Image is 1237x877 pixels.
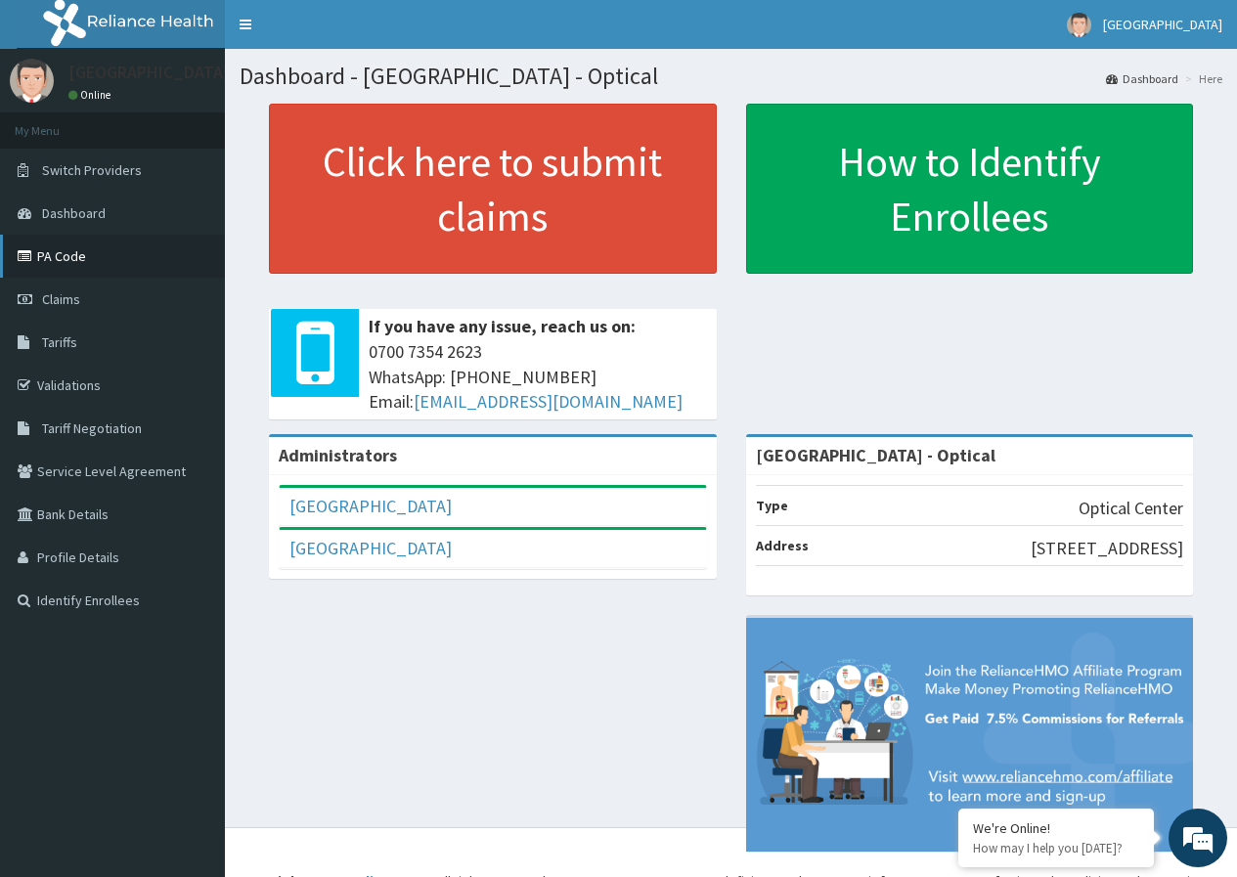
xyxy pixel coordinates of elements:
[240,64,1222,89] h1: Dashboard - [GEOGRAPHIC_DATA] - Optical
[10,59,54,103] img: User Image
[42,290,80,308] span: Claims
[746,104,1194,274] a: How to Identify Enrollees
[42,333,77,351] span: Tariffs
[746,618,1194,852] img: provider-team-banner.png
[756,444,995,466] strong: [GEOGRAPHIC_DATA] - Optical
[1079,496,1183,521] p: Optical Center
[1031,536,1183,561] p: [STREET_ADDRESS]
[1103,16,1222,33] span: [GEOGRAPHIC_DATA]
[414,390,683,413] a: [EMAIL_ADDRESS][DOMAIN_NAME]
[289,537,452,559] a: [GEOGRAPHIC_DATA]
[42,204,106,222] span: Dashboard
[68,64,230,81] p: [GEOGRAPHIC_DATA]
[42,419,142,437] span: Tariff Negotiation
[369,315,636,337] b: If you have any issue, reach us on:
[973,840,1139,856] p: How may I help you today?
[973,819,1139,837] div: We're Online!
[1180,70,1222,87] li: Here
[369,339,707,415] span: 0700 7354 2623 WhatsApp: [PHONE_NUMBER] Email:
[279,444,397,466] b: Administrators
[756,537,809,554] b: Address
[1106,70,1178,87] a: Dashboard
[42,161,142,179] span: Switch Providers
[68,88,115,102] a: Online
[269,104,717,274] a: Click here to submit claims
[289,495,452,517] a: [GEOGRAPHIC_DATA]
[756,497,788,514] b: Type
[1067,13,1091,37] img: User Image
